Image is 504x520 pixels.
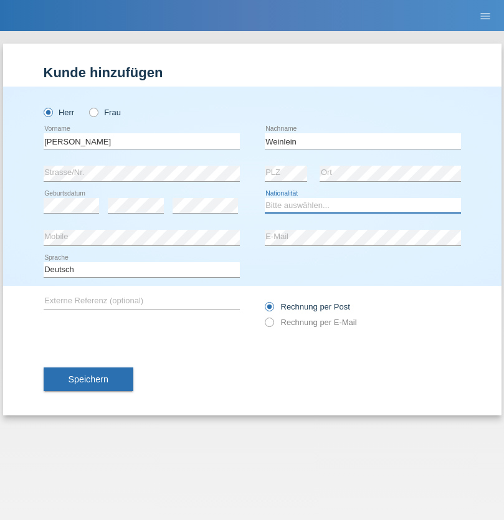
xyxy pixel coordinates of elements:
label: Herr [44,108,75,117]
a: menu [473,12,498,19]
button: Speichern [44,367,133,391]
label: Rechnung per Post [265,302,350,311]
input: Frau [89,108,97,116]
label: Frau [89,108,121,117]
input: Rechnung per E-Mail [265,318,273,333]
span: Speichern [69,374,108,384]
h1: Kunde hinzufügen [44,65,461,80]
input: Herr [44,108,52,116]
input: Rechnung per Post [265,302,273,318]
label: Rechnung per E-Mail [265,318,357,327]
i: menu [479,10,492,22]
